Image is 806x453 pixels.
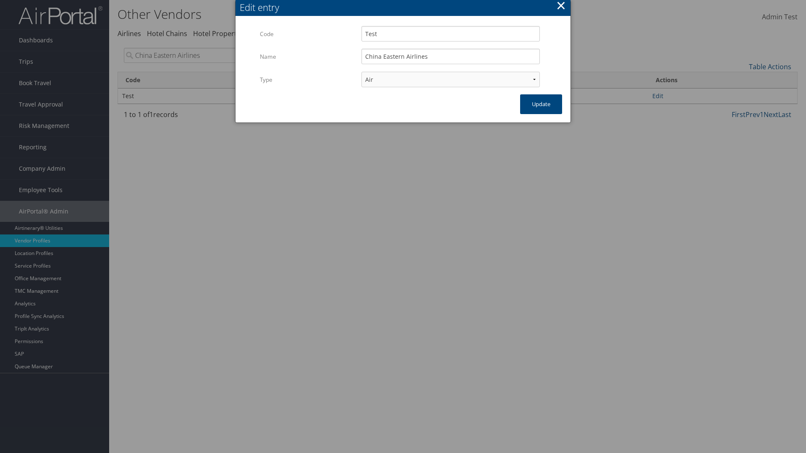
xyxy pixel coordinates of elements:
label: Type [260,72,355,88]
button: Update [520,94,562,114]
div: Edit entry [240,1,570,14]
label: Name [260,49,355,65]
label: Code [260,26,355,42]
